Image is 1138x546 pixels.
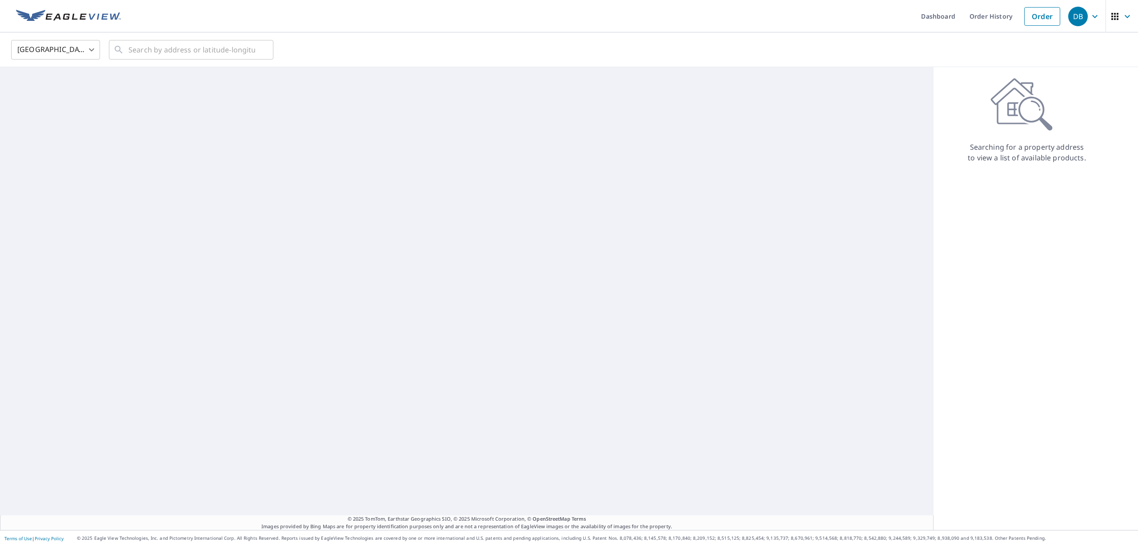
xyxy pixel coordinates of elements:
[35,535,64,542] a: Privacy Policy
[572,515,586,522] a: Terms
[128,37,255,62] input: Search by address or latitude-longitude
[1024,7,1060,26] a: Order
[1068,7,1088,26] div: DB
[77,535,1134,542] p: © 2025 Eagle View Technologies, Inc. and Pictometry International Corp. All Rights Reserved. Repo...
[4,536,64,541] p: |
[967,142,1086,163] p: Searching for a property address to view a list of available products.
[533,515,570,522] a: OpenStreetMap
[11,37,100,62] div: [GEOGRAPHIC_DATA]
[16,10,121,23] img: EV Logo
[4,535,32,542] a: Terms of Use
[348,515,586,523] span: © 2025 TomTom, Earthstar Geographics SIO, © 2025 Microsoft Corporation, ©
